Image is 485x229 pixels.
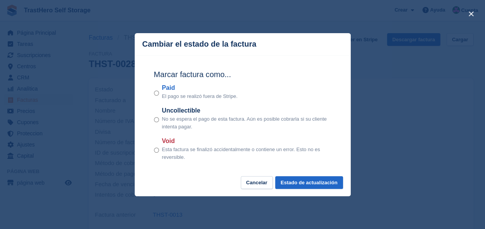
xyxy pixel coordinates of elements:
[465,8,477,20] button: close
[162,115,331,130] p: No se espera el pago de esta factura. Aún es posible cobrarla si su cliente intenta pagar.
[142,40,257,49] p: Cambiar el estado de la factura
[154,69,331,80] h2: Marcar factura como...
[162,83,238,93] label: Paid
[162,106,331,115] label: Uncollectible
[241,176,273,189] button: Cancelar
[162,93,238,100] p: El pago se realizó fuera de Stripe.
[275,176,343,189] button: Estado de actualización
[162,136,331,146] label: Void
[162,146,331,161] p: Esta factura se finalizó accidentalmente o contiene un error. Esto no es reversible.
